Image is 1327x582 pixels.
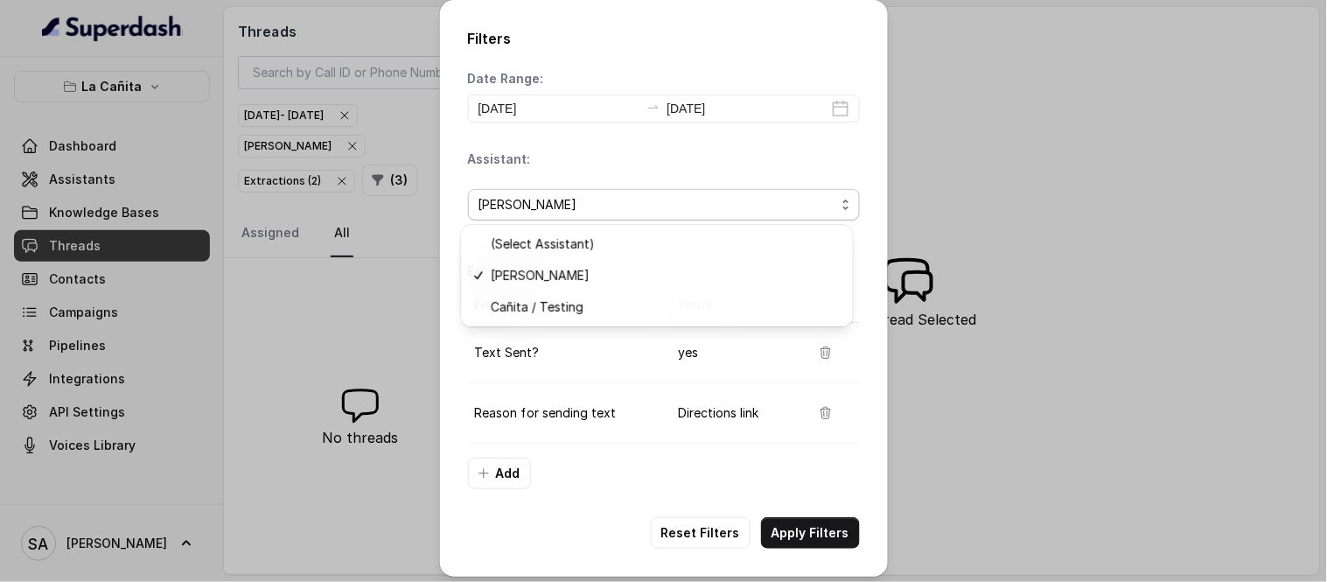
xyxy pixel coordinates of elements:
[491,297,839,318] span: Cañita / Testing
[491,234,839,255] span: (Select Assistant)
[491,265,839,286] span: [PERSON_NAME]
[468,189,860,221] button: [PERSON_NAME]
[478,194,835,215] span: [PERSON_NAME]
[461,225,853,326] div: [PERSON_NAME]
